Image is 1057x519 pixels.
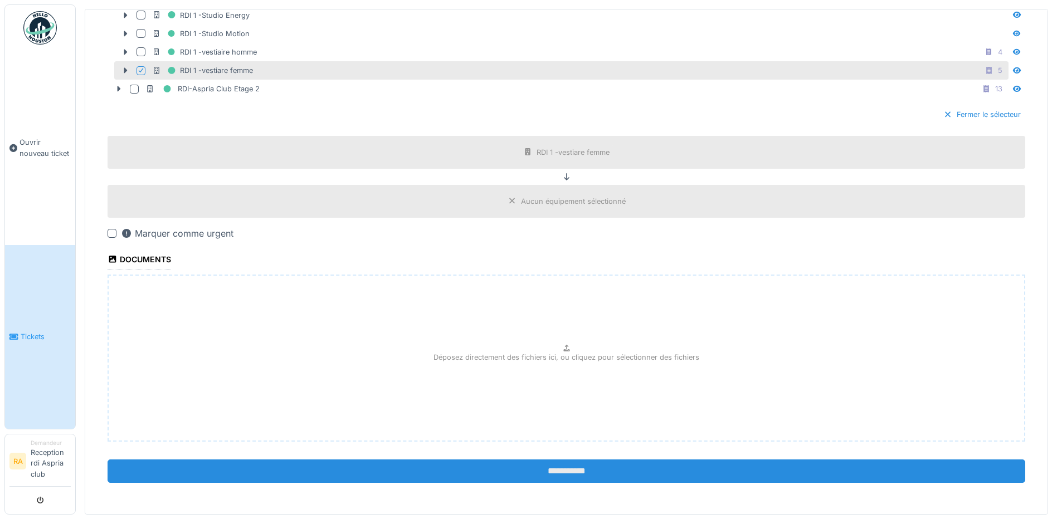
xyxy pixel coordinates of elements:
img: Badge_color-CXgf-gQk.svg [23,11,57,45]
div: Marquer comme urgent [121,227,233,240]
div: 13 [995,84,1002,94]
div: Documents [108,251,171,270]
div: RDI 1 -vestiare femme [152,63,253,77]
a: RA DemandeurReception rdi Aspria club [9,439,71,487]
div: Demandeur [31,439,71,447]
div: 5 [998,65,1002,76]
div: Fermer le sélecteur [939,107,1025,122]
p: Déposez directement des fichiers ici, ou cliquez pour sélectionner des fichiers [433,352,699,363]
span: Tickets [21,331,71,342]
div: RDI 1 -Studio Energy [152,8,250,22]
div: RDI-Aspria Club Etage 2 [145,82,260,96]
li: Reception rdi Aspria club [31,439,71,484]
div: RDI 1 -vestiare femme [537,147,610,158]
a: Ouvrir nouveau ticket [5,51,75,245]
div: 4 [998,47,1002,57]
span: Ouvrir nouveau ticket [20,137,71,158]
div: Aucun équipement sélectionné [521,196,626,207]
div: RDI 1 -vestiaire homme [152,45,257,59]
a: Tickets [5,245,75,429]
li: RA [9,453,26,469]
div: RDI 1 -Studio Motion [152,27,250,41]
